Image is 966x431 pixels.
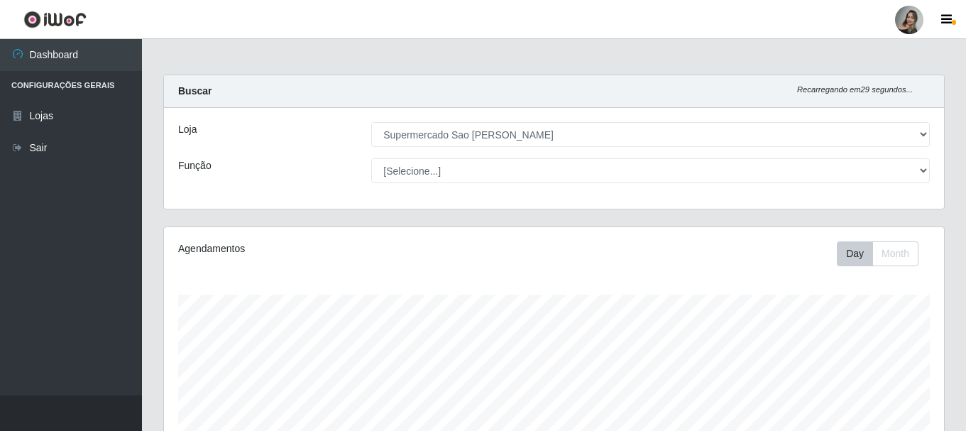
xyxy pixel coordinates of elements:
div: Toolbar with button groups [837,241,930,266]
i: Recarregando em 29 segundos... [797,85,913,94]
label: Loja [178,122,197,137]
div: First group [837,241,918,266]
button: Day [837,241,873,266]
strong: Buscar [178,85,212,97]
img: CoreUI Logo [23,11,87,28]
label: Função [178,158,212,173]
div: Agendamentos [178,241,479,256]
button: Month [872,241,918,266]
